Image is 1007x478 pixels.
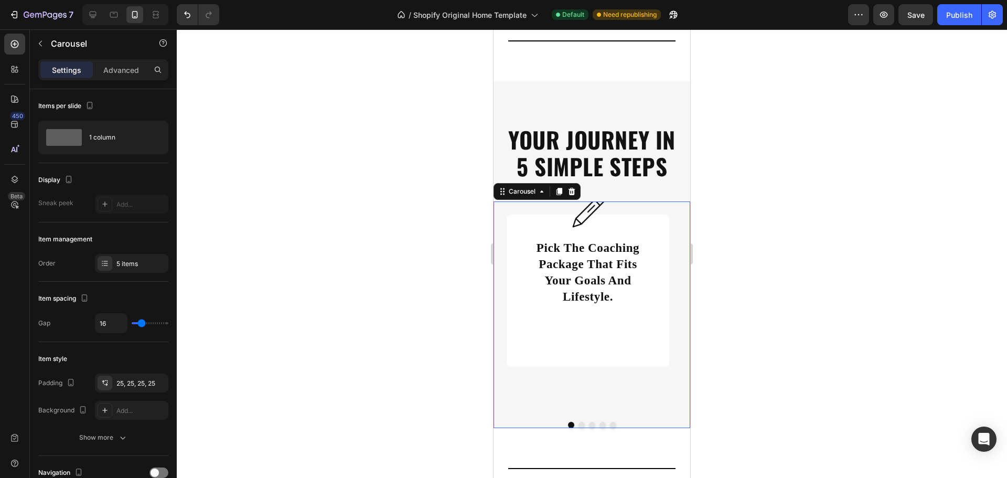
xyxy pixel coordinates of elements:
span: Save [907,10,925,19]
button: 7 [4,4,78,25]
div: Open Intercom Messenger [971,427,997,452]
div: Items per slide [38,99,96,113]
span: / [409,9,411,20]
span: Shopify Original Home Template [413,9,527,20]
div: Undo/Redo [177,4,219,25]
div: Gap [38,318,50,328]
div: Add... [116,406,166,416]
p: Advanced [103,65,139,76]
div: 450 [10,112,25,120]
p: 7 [69,8,73,21]
div: Beta [8,192,25,200]
p: Carousel [51,37,140,50]
iframe: Design area [494,29,690,478]
button: Show more [38,428,168,447]
div: Item management [38,235,92,244]
div: Padding [38,376,77,390]
button: Publish [937,4,981,25]
button: Save [898,4,933,25]
p: Settings [52,65,81,76]
div: Order [38,259,56,268]
span: Default [562,10,584,19]
div: 5 items [116,259,166,269]
div: Display [38,173,75,187]
div: Item spacing [38,292,91,306]
div: Show more [79,432,128,443]
span: Need republishing [603,10,657,19]
input: Auto [95,314,127,333]
div: 1 column [89,125,153,150]
div: Item style [38,354,67,364]
div: Background [38,403,89,418]
div: 25, 25, 25, 25 [116,379,166,388]
div: Publish [946,9,972,20]
div: Sneak peek [38,198,73,208]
